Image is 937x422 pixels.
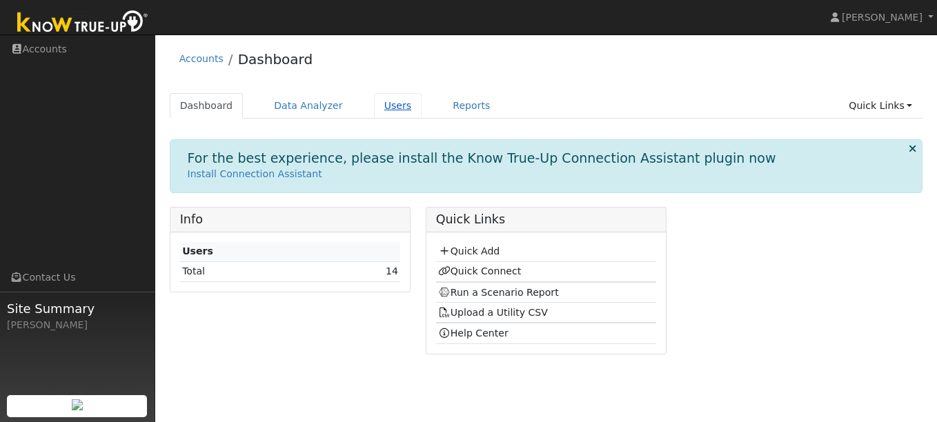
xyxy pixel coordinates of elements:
[438,245,500,257] a: Quick Add
[438,328,509,339] a: Help Center
[238,51,313,68] a: Dashboard
[180,261,316,281] td: Total
[7,299,148,318] span: Site Summary
[72,399,83,410] img: retrieve
[170,93,244,119] a: Dashboard
[438,307,548,318] a: Upload a Utility CSV
[10,8,155,39] img: Know True-Up
[438,287,559,298] a: Run a Scenario Report
[182,245,213,257] strong: Users
[179,53,224,64] a: Accounts
[438,265,521,277] a: Quick Connect
[386,265,398,277] a: 14
[188,150,776,166] h1: For the best experience, please install the Know True-Up Connection Assistant plugin now
[188,168,322,179] a: Install Connection Assistant
[442,93,500,119] a: Reports
[842,12,923,23] span: [PERSON_NAME]
[436,212,657,227] h5: Quick Links
[264,93,353,119] a: Data Analyzer
[374,93,422,119] a: Users
[180,212,401,227] h5: Info
[7,318,148,332] div: [PERSON_NAME]
[838,93,923,119] a: Quick Links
